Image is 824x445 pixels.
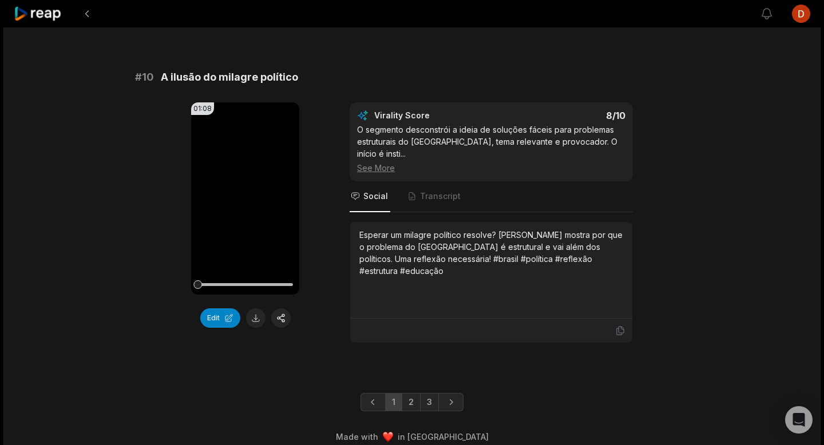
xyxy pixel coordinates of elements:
button: Edit [200,308,240,328]
a: Next page [438,393,463,411]
a: Page 3 [420,393,439,411]
ul: Pagination [360,393,463,411]
a: Page 2 [402,393,421,411]
img: heart emoji [383,432,393,442]
div: Open Intercom Messenger [785,406,813,434]
span: Transcript [420,190,461,202]
a: Previous page [360,393,386,411]
span: Social [363,190,388,202]
div: Made with in [GEOGRAPHIC_DATA] [14,431,810,443]
a: Page 1 is your current page [385,393,402,411]
video: Your browser does not support mp4 format. [191,102,299,295]
div: Virality Score [374,110,497,121]
div: Esperar um milagre político resolve? [PERSON_NAME] mostra por que o problema do [GEOGRAPHIC_DATA]... [359,229,623,277]
nav: Tabs [350,181,633,212]
div: O segmento desconstrói a ideia de soluções fáceis para problemas estruturais do [GEOGRAPHIC_DATA]... [357,124,625,174]
span: A ilusão do milagre político [161,69,298,85]
div: See More [357,162,625,174]
div: 8 /10 [503,110,626,121]
span: # 10 [135,69,154,85]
